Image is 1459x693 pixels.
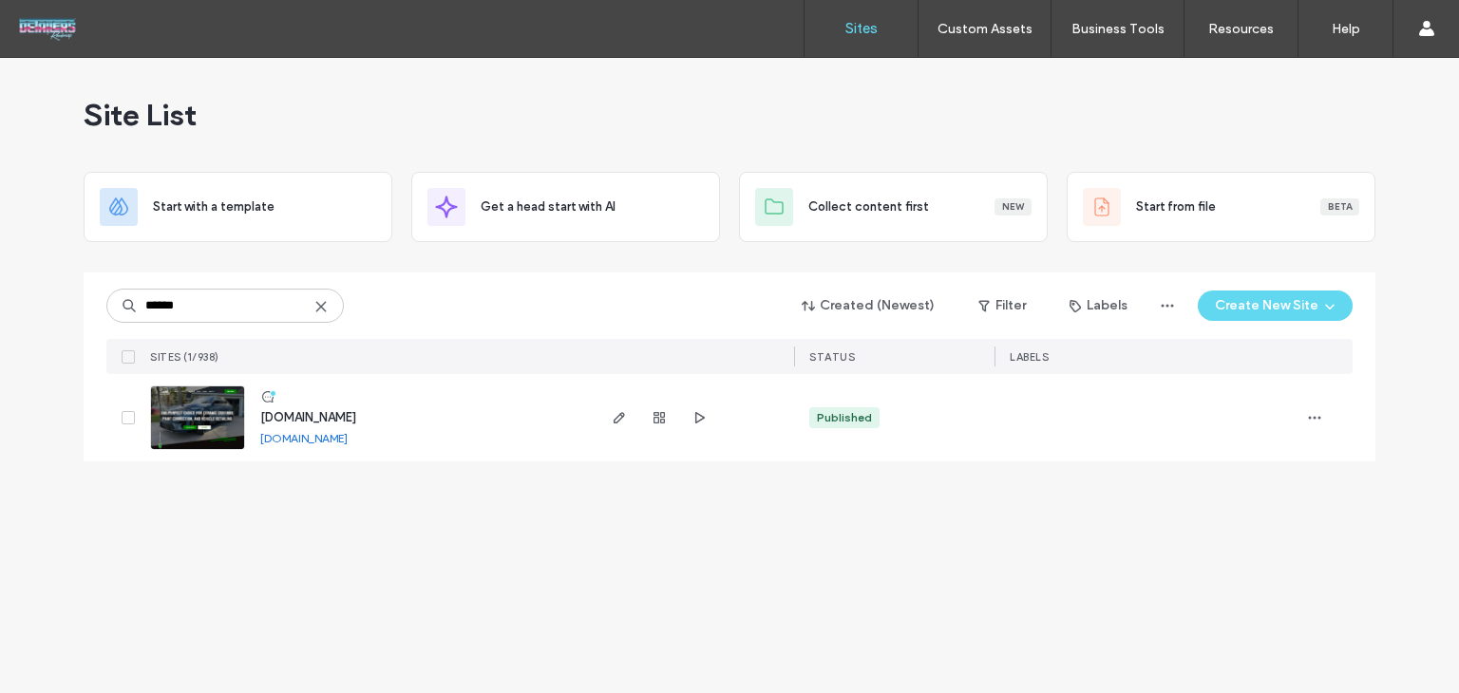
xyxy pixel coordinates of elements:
span: SITES (1/938) [150,350,219,364]
a: [DOMAIN_NAME] [260,410,356,424]
span: STATUS [809,350,855,364]
button: Filter [959,290,1045,321]
div: Beta [1320,198,1359,215]
a: [DOMAIN_NAME] [260,431,348,445]
label: Help [1332,21,1360,37]
label: Business Tools [1071,21,1165,37]
span: Start with a template [153,197,275,216]
button: Created (Newest) [786,290,952,321]
span: LABELS [1010,350,1049,364]
div: Collect content firstNew [739,172,1048,242]
div: Published [817,409,872,426]
div: Get a head start with AI [411,172,720,242]
div: Start with a template [84,172,392,242]
span: Start from file [1136,197,1216,216]
div: New [995,198,1032,215]
button: Labels [1052,290,1145,321]
div: Start from fileBeta [1067,172,1375,242]
label: Resources [1208,21,1274,37]
span: Site List [84,96,197,134]
span: Collect content first [808,197,929,216]
label: Custom Assets [938,21,1033,37]
span: Get a head start with AI [481,197,616,216]
label: Sites [845,20,878,37]
button: Create New Site [1198,290,1353,321]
